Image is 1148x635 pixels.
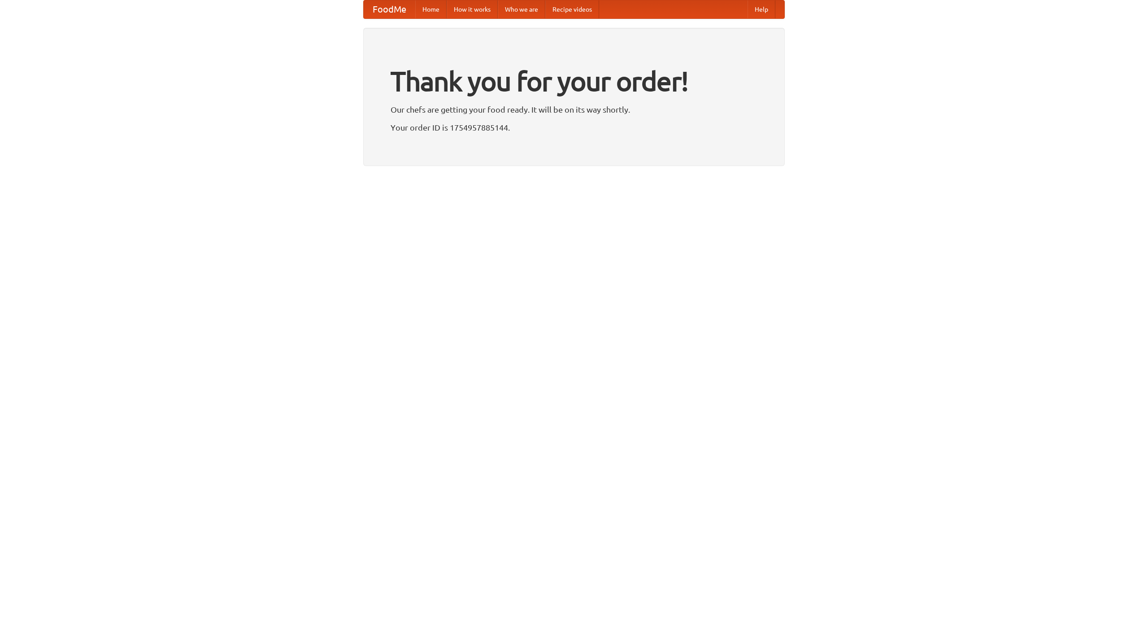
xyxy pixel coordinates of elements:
a: Recipe videos [545,0,599,18]
a: Help [748,0,775,18]
a: FoodMe [364,0,415,18]
a: How it works [447,0,498,18]
p: Your order ID is 1754957885144. [391,121,757,134]
h1: Thank you for your order! [391,60,757,103]
a: Home [415,0,447,18]
p: Our chefs are getting your food ready. It will be on its way shortly. [391,103,757,116]
a: Who we are [498,0,545,18]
